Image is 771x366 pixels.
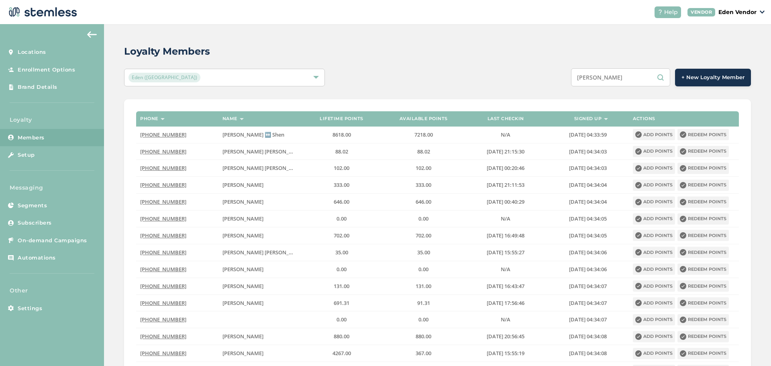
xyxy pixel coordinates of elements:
span: 102.00 [416,164,431,172]
span: [PERSON_NAME] [222,198,263,205]
span: [DATE] 04:34:03 [569,148,607,155]
span: [DATE] 04:34:07 [569,282,607,290]
button: Add points [633,280,675,292]
label: (918) 758-8584 [140,350,214,357]
span: 131.00 [416,282,431,290]
label: 880.00 [387,333,461,340]
label: 88.02 [304,148,378,155]
span: [DATE] 04:34:08 [569,350,607,357]
span: Automations [18,254,56,262]
label: 131.00 [387,283,461,290]
label: (918) 289-4314 [140,182,214,188]
label: joshua bryan hale [222,165,296,172]
img: icon-sort-1e1d7615.svg [604,118,608,120]
span: [DATE] 04:34:04 [569,198,607,205]
label: 88.02 [387,148,461,155]
button: Add points [633,314,675,325]
button: Add points [633,163,675,174]
label: 2024-01-22 04:34:03 [551,165,625,172]
span: 880.00 [334,333,349,340]
label: 0.00 [387,266,461,273]
span: 702.00 [334,232,349,239]
button: Add points [633,180,675,191]
span: Settings [18,305,42,313]
span: N/A [501,131,510,138]
button: Redeem points [677,230,729,241]
span: 131.00 [334,282,349,290]
span: [PERSON_NAME] [222,350,263,357]
span: 88.02 [417,148,430,155]
label: 0.00 [304,266,378,273]
label: victore anthony girdner [222,182,296,188]
label: 2024-01-22 04:33:59 [551,131,625,138]
label: jerika monea crossland [222,198,296,205]
span: [DATE] 20:56:45 [487,333,524,340]
label: 691.31 [304,300,378,307]
label: 2024-01-22 04:34:07 [551,300,625,307]
label: N/A [469,215,543,222]
label: (918) 520-3448 [140,232,214,239]
label: (918) 633-6207 [140,333,214,340]
span: [PERSON_NAME] [PERSON_NAME] [222,249,306,256]
label: 367.00 [387,350,461,357]
button: Redeem points [677,247,729,258]
label: 2019-06-19 00:20:46 [469,165,543,172]
span: N/A [501,215,510,222]
button: Add points [633,247,675,258]
span: Enrollment Options [18,66,75,74]
label: 2020-06-06 21:11:53 [469,182,543,188]
span: 0.00 [337,316,347,323]
span: [PHONE_NUMBER] [140,148,186,155]
span: [PERSON_NAME] ↔️ Shen [222,131,284,138]
button: Redeem points [677,146,729,157]
label: 2024-01-22 04:34:04 [551,198,625,205]
img: icon-sort-1e1d7615.svg [240,118,244,120]
span: Help [664,8,678,16]
span: 702.00 [416,232,431,239]
div: VENDOR [687,8,715,16]
span: [DATE] 21:11:53 [487,181,524,188]
label: 2023-04-18 16:49:48 [469,232,543,239]
span: 333.00 [334,181,349,188]
span: [PHONE_NUMBER] [140,249,186,256]
span: [PERSON_NAME] [222,215,263,222]
button: Add points [633,348,675,359]
label: 2024-01-22 04:34:06 [551,249,625,256]
label: (503) 804-9208 [140,131,214,138]
span: 35.00 [417,249,430,256]
label: 0.00 [304,316,378,323]
label: 2021-11-06 20:56:45 [469,333,543,340]
label: (405) 408-1839 [140,165,214,172]
span: [DATE] 17:56:46 [487,299,524,307]
span: 0.00 [337,215,347,222]
label: Amy Graham [222,283,296,290]
button: Add points [633,297,675,309]
span: [DATE] 15:55:19 [487,350,524,357]
label: 2022-07-08 16:43:47 [469,283,543,290]
span: [DATE] 04:34:04 [569,181,607,188]
button: Add points [633,129,675,140]
label: (918) 402-9463 [140,198,214,205]
button: Redeem points [677,331,729,342]
span: Eden ([GEOGRAPHIC_DATA]) [128,73,200,82]
span: [PHONE_NUMBER] [140,131,186,138]
span: [DATE] 00:20:46 [487,164,524,172]
span: 691.31 [334,299,349,307]
span: [PERSON_NAME] [222,181,263,188]
label: 702.00 [387,232,461,239]
span: [PERSON_NAME] [222,282,263,290]
label: 2021-10-12 15:55:27 [469,249,543,256]
label: Available points [400,116,448,121]
label: Name [222,116,237,121]
label: Richard Ke Britton [222,148,296,155]
label: 91.31 [387,300,461,307]
label: 2024-10-24 17:56:46 [469,300,543,307]
img: icon-help-white-03924b79.svg [658,10,663,14]
span: 0.00 [418,316,428,323]
button: Redeem points [677,180,729,191]
button: Add points [633,331,675,342]
span: [PERSON_NAME] [222,333,263,340]
span: [DATE] 15:55:27 [487,249,524,256]
button: Redeem points [677,280,729,292]
button: Add points [633,213,675,225]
